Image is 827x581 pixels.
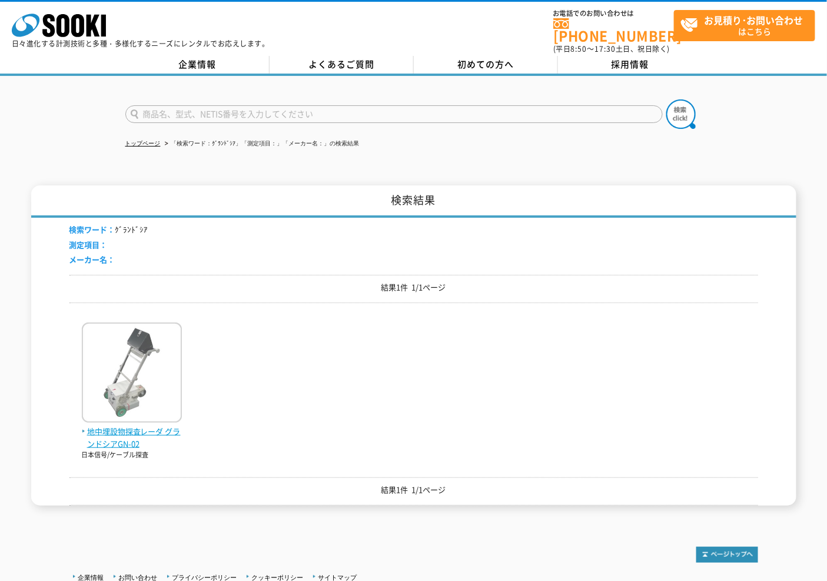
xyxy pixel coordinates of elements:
[125,140,161,147] a: トップページ
[125,56,270,74] a: 企業情報
[270,56,414,74] a: よくあるご質問
[69,254,115,265] span: メーカー名：
[680,11,815,40] span: はこちら
[594,44,616,54] span: 17:30
[457,58,514,71] span: 初めての方へ
[553,10,674,17] span: お電話でのお問い合わせは
[162,138,360,150] li: 「検索ワード：ｸﾞﾗﾝﾄﾞｼｱ」「測定項目：」「メーカー名：」の検索結果
[705,13,803,27] strong: お見積り･お問い合わせ
[12,40,270,47] p: 日々進化する計測技術と多種・多様化するニーズにレンタルでお応えします。
[553,18,674,42] a: [PHONE_NUMBER]
[558,56,702,74] a: 採用情報
[82,323,182,426] img: グランドシアGN-02
[82,426,182,450] span: 地中埋設物探査レーダ グランドシアGN-02
[571,44,587,54] span: 8:50
[69,484,758,496] p: 結果1件 1/1ページ
[69,224,148,236] li: ｸﾞﾗﾝﾄﾞｼｱ
[414,56,558,74] a: 初めての方へ
[172,574,237,581] a: プライバシーポリシー
[696,547,758,563] img: トップページへ
[125,105,663,123] input: 商品名、型式、NETIS番号を入力してください
[82,450,182,460] p: 日本信号/ケーブル探査
[69,224,115,235] span: 検索ワード：
[252,574,304,581] a: クッキーポリシー
[82,413,182,450] a: 地中埋設物探査レーダ グランドシアGN-02
[31,185,796,218] h1: 検索結果
[666,99,696,129] img: btn_search.png
[318,574,357,581] a: サイトマップ
[674,10,815,41] a: お見積り･お問い合わせはこちら
[78,574,104,581] a: 企業情報
[69,281,758,294] p: 結果1件 1/1ページ
[119,574,158,581] a: お問い合わせ
[553,44,670,54] span: (平日 ～ 土日、祝日除く)
[69,239,108,250] span: 測定項目：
